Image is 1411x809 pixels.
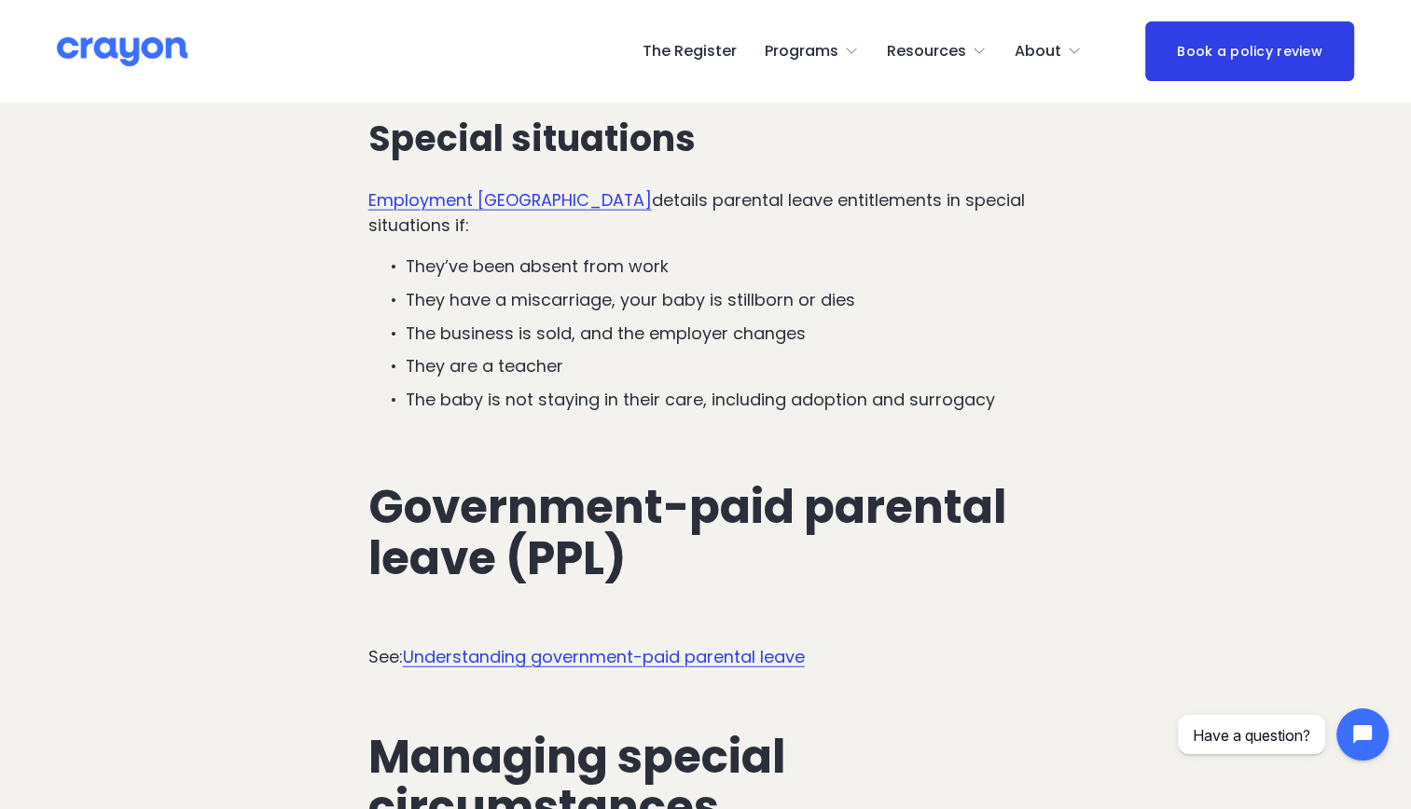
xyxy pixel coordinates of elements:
[1015,36,1082,66] a: folder dropdown
[406,388,1044,413] p: The baby is not staying in their care, including adoption and surrogacy
[887,36,987,66] a: folder dropdown
[765,36,859,66] a: folder dropdown
[1015,38,1061,65] span: About
[406,254,1044,280] p: They’ve been absent from work
[1145,21,1355,82] a: Book a policy review
[765,38,838,65] span: Programs
[368,188,1044,238] p: details parental leave entitlements in special situations if:
[887,38,966,65] span: Resources
[368,645,1044,670] p: See:
[406,288,1044,313] p: They have a miscarriage, your baby is stillborn or dies
[368,118,1044,158] h3: Special situations
[406,354,1044,379] p: They are a teacher
[643,36,737,66] a: The Register
[57,35,187,68] img: Crayon
[368,482,1044,583] h2: Government-paid parental leave (PPL)
[406,322,1044,347] p: The business is sold, and the employer changes
[403,645,805,668] a: Understanding government-paid parental leave
[368,188,652,212] a: Employment [GEOGRAPHIC_DATA]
